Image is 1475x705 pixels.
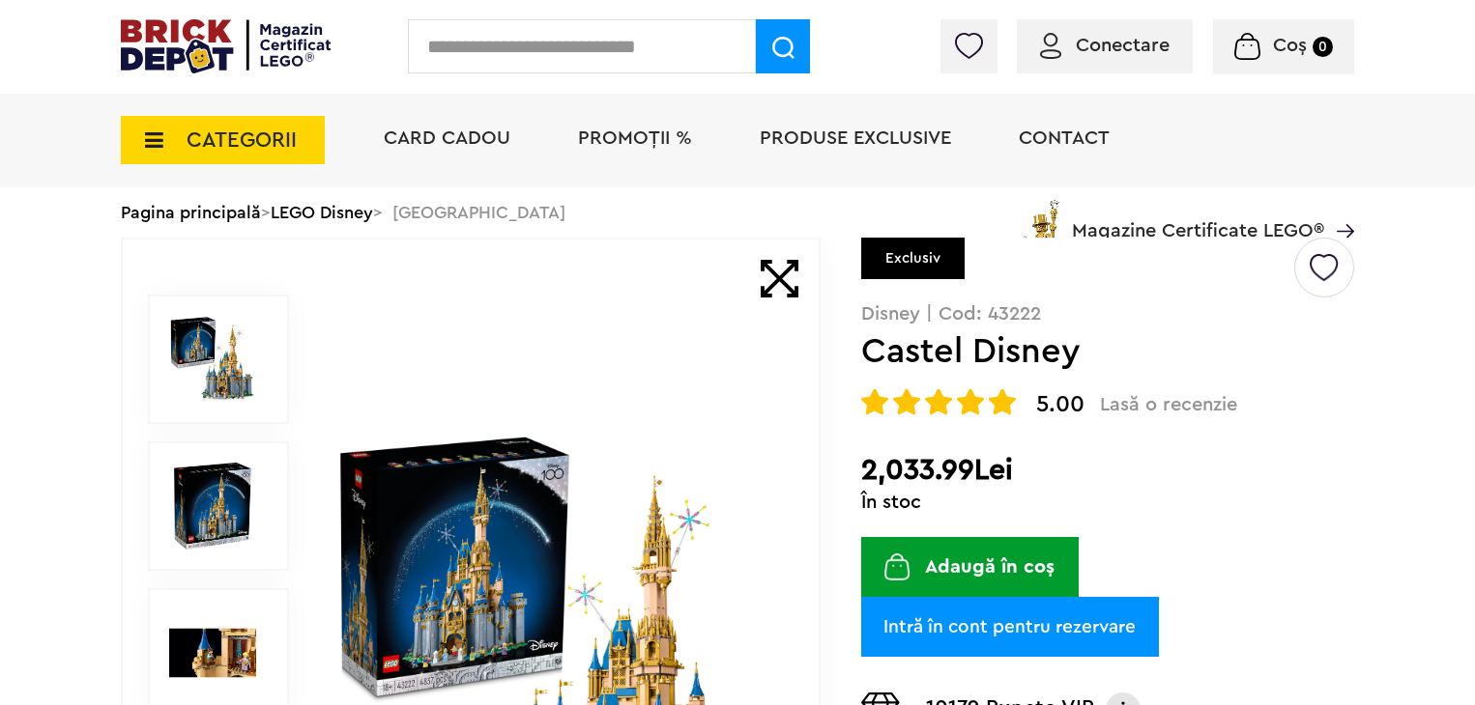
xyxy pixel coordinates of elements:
h2: 2,033.99Lei [861,453,1354,488]
span: Coș [1273,36,1307,55]
a: Conectare [1040,36,1170,55]
img: Evaluare cu stele [893,388,920,415]
img: Evaluare cu stele [957,388,984,415]
h1: Castel Disney [861,334,1291,369]
span: Magazine Certificate LEGO® [1072,196,1324,240]
a: Produse exclusive [760,128,951,148]
img: Evaluare cu stele [861,388,888,415]
span: 5.00 [1036,393,1085,416]
span: Conectare [1076,36,1170,55]
div: Exclusiv [861,238,965,279]
img: Castel Disney LEGO 43222 [169,609,256,696]
small: 0 [1313,37,1333,57]
img: Castel Disney [169,316,256,403]
img: Evaluare cu stele [989,388,1016,415]
a: Contact [1019,128,1110,148]
a: Card Cadou [384,128,510,148]
span: Lasă o recenzie [1100,393,1237,416]
a: Magazine Certificate LEGO® [1324,196,1354,215]
span: CATEGORII [187,129,297,151]
p: Disney | Cod: 43222 [861,304,1354,324]
a: Intră în cont pentru rezervare [861,597,1159,657]
a: PROMOȚII % [578,128,692,148]
img: Evaluare cu stele [925,388,952,415]
img: Castel Disney [169,463,256,550]
button: Adaugă în coș [861,537,1079,597]
div: În stoc [861,493,1354,512]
